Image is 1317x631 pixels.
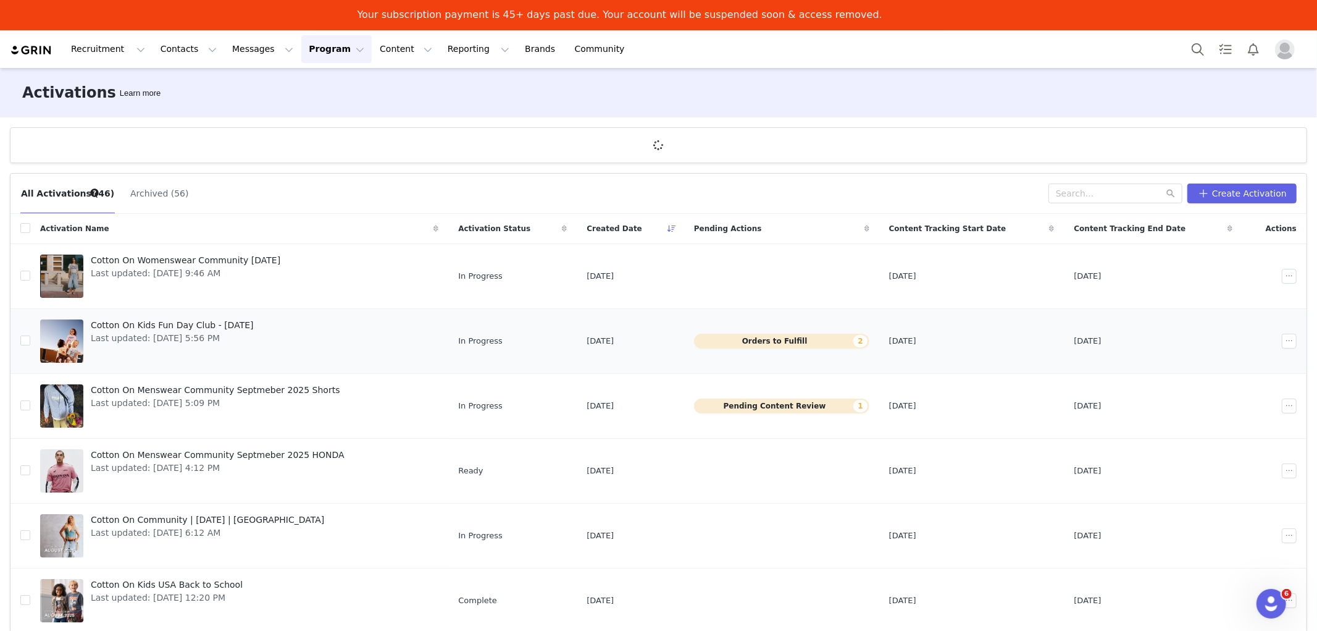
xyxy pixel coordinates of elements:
span: Last updated: [DATE] 4:12 PM [91,462,345,475]
span: Cotton On Kids USA Back to School [91,578,243,591]
span: Cotton On Kids Fun Day Club - [DATE] [91,319,254,332]
span: [DATE] [587,595,614,607]
span: [DATE] [889,270,916,282]
span: [DATE] [1074,595,1102,607]
button: Pending Content Review1 [694,399,869,413]
button: Recruitment [64,35,153,63]
div: Actions [1242,216,1307,242]
a: Cotton On Menswear Community Septmeber 2025 ShortsLast updated: [DATE] 5:09 PM [40,381,438,431]
i: icon: search [1166,189,1175,198]
div: Tooltip anchor [117,87,163,100]
span: [DATE] [889,335,916,347]
a: Cotton On Community | [DATE] | [GEOGRAPHIC_DATA]Last updated: [DATE] 6:12 AM [40,511,438,561]
button: Content [372,35,440,63]
button: Program [301,35,372,63]
span: [DATE] [1074,270,1102,282]
button: Archived (56) [130,184,189,203]
input: Search... [1048,184,1182,203]
button: Create Activation [1187,184,1297,203]
span: [DATE] [1074,400,1102,412]
button: Contacts [153,35,224,63]
button: Orders to Fulfill2 [694,334,869,349]
span: Last updated: [DATE] 12:20 PM [91,591,243,604]
span: [DATE] [889,400,916,412]
span: Cotton On Menswear Community Septmeber 2025 HONDA [91,449,345,462]
span: [DATE] [1074,335,1102,347]
a: Cotton On Menswear Community Septmeber 2025 HONDALast updated: [DATE] 4:12 PM [40,446,438,496]
span: In Progress [458,400,503,412]
span: Last updated: [DATE] 5:56 PM [91,332,254,345]
span: Activation Status [458,223,530,234]
span: [DATE] [889,465,916,477]
span: [DATE] [889,595,916,607]
span: Complete [458,595,497,607]
span: In Progress [458,335,503,347]
span: Created Date [587,223,642,234]
button: Search [1184,35,1211,63]
span: 6 [1282,589,1292,599]
span: [DATE] [1074,465,1102,477]
a: Tasks [1212,35,1239,63]
span: [DATE] [587,400,614,412]
span: Cotton On Menswear Community Septmeber 2025 Shorts [91,384,340,397]
div: Tooltip anchor [89,187,100,198]
h3: Activations [22,82,116,104]
a: Cotton On Kids USA Back to SchoolLast updated: [DATE] 12:20 PM [40,576,438,625]
button: Reporting [440,35,517,63]
span: Cotton On Womenswear Community [DATE] [91,254,280,267]
span: [DATE] [1074,530,1102,542]
a: Cotton On Womenswear Community [DATE]Last updated: [DATE] 9:46 AM [40,252,438,301]
img: placeholder-profile.jpg [1275,40,1295,59]
a: Community [567,35,638,63]
span: [DATE] [587,465,614,477]
button: Profile [1268,40,1307,59]
span: [DATE] [889,530,916,542]
span: In Progress [458,530,503,542]
button: Notifications [1240,35,1267,63]
span: Last updated: [DATE] 5:09 PM [91,397,340,410]
span: Last updated: [DATE] 9:46 AM [91,267,280,280]
a: Brands [517,35,566,63]
span: Activation Name [40,223,109,234]
span: Pending Actions [694,223,762,234]
span: Content Tracking Start Date [889,223,1006,234]
a: Cotton On Kids Fun Day Club - [DATE]Last updated: [DATE] 5:56 PM [40,316,438,366]
span: Last updated: [DATE] 6:12 AM [91,527,324,540]
img: grin logo [10,44,53,56]
span: Content Tracking End Date [1074,223,1186,234]
span: Ready [458,465,483,477]
a: Pay Invoices [357,28,427,42]
span: [DATE] [587,335,614,347]
span: Cotton On Community | [DATE] | [GEOGRAPHIC_DATA] [91,514,324,527]
iframe: Intercom live chat [1256,589,1286,619]
span: [DATE] [587,530,614,542]
button: All Activations (46) [20,184,115,203]
button: Messages [225,35,301,63]
div: Your subscription payment is 45+ days past due. Your account will be suspended soon & access remo... [357,9,882,21]
span: In Progress [458,270,503,282]
span: [DATE] [587,270,614,282]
